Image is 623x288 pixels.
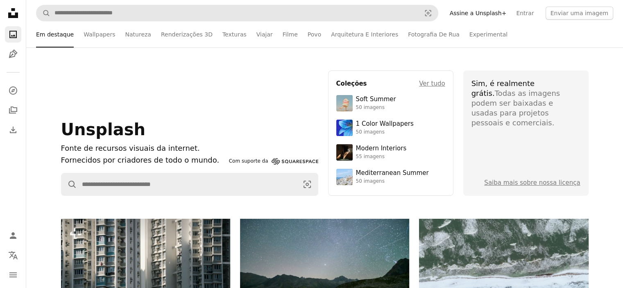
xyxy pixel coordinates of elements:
[356,145,407,153] div: Modern Interiors
[336,144,353,161] img: premium_photo-1747189286942-bc91257a2e39
[61,270,230,277] a: Prédios de apartamentos altos com muitas janelas e varandas.
[331,21,398,48] a: Arquitetura E Interiores
[484,179,580,186] a: Saiba mais sobre nossa licença
[5,247,21,263] button: Idioma
[546,7,613,20] button: Enviar uma imagem
[356,95,396,104] div: Soft Summer
[469,21,507,48] a: Experimental
[240,271,409,279] a: Céu noturno estrelado sobre um lago calmo da montanha
[336,79,367,88] h4: Coleções
[61,120,145,139] span: Unsplash
[511,7,539,20] a: Entrar
[419,278,588,286] a: Paisagem coberta de neve com água congelada
[5,46,21,62] a: Ilustrações
[61,143,226,154] h1: Fonte de recursos visuais da internet.
[336,169,353,185] img: premium_photo-1688410049290-d7394cc7d5df
[229,156,318,166] a: Com suporte da
[356,129,414,136] div: 50 imagens
[161,21,213,48] a: Renderizações 3D
[408,21,460,48] a: Fotografia De Rua
[222,21,247,48] a: Texturas
[5,82,21,99] a: Explorar
[356,154,407,160] div: 55 imagens
[61,173,77,195] button: Pesquise na Unsplash
[256,21,273,48] a: Viajar
[336,95,353,111] img: premium_photo-1749544311043-3a6a0c8d54af
[356,169,429,177] div: Mediterranean Summer
[5,122,21,138] a: Histórico de downloads
[336,95,445,111] a: Soft Summer50 imagens
[5,267,21,283] button: Menu
[471,79,580,128] div: Todas as imagens podem ser baixadas e usadas para projetos pessoais e comerciais.
[36,5,438,21] form: Pesquise conteúdo visual em todo o site
[5,227,21,244] a: Entrar / Cadastrar-se
[297,173,318,195] button: Pesquisa visual
[336,120,353,136] img: premium_photo-1688045582333-c8b6961773e0
[36,5,50,21] button: Pesquise na Unsplash
[5,102,21,118] a: Coleções
[5,26,21,43] a: Fotos
[5,5,21,23] a: Início — Unsplash
[356,104,396,111] div: 50 imagens
[419,79,445,88] a: Ver tudo
[84,21,115,48] a: Wallpapers
[125,21,151,48] a: Natureza
[61,173,318,196] form: Pesquise conteúdo visual em todo o site
[418,5,438,21] button: Pesquisa visual
[471,79,535,98] span: Sim, é realmente grátis.
[283,21,298,48] a: Filme
[61,154,226,166] p: Fornecidos por criadores de todo o mundo.
[356,120,414,128] div: 1 Color Wallpapers
[336,169,445,185] a: Mediterranean Summer50 imagens
[445,7,512,20] a: Assine a Unsplash+
[308,21,321,48] a: Povo
[336,120,445,136] a: 1 Color Wallpapers50 imagens
[356,178,429,185] div: 50 imagens
[336,144,445,161] a: Modern Interiors55 imagens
